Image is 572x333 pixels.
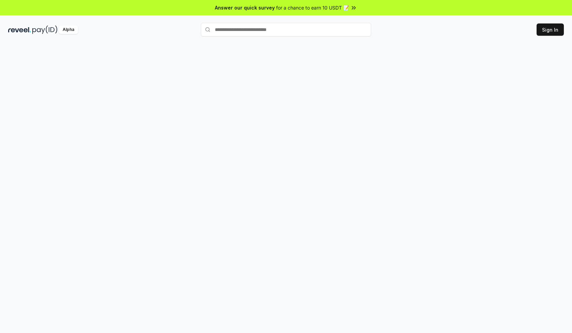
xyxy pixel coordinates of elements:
[32,26,58,34] img: pay_id
[537,23,564,36] button: Sign In
[59,26,78,34] div: Alpha
[276,4,349,11] span: for a chance to earn 10 USDT 📝
[215,4,275,11] span: Answer our quick survey
[8,26,31,34] img: reveel_dark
